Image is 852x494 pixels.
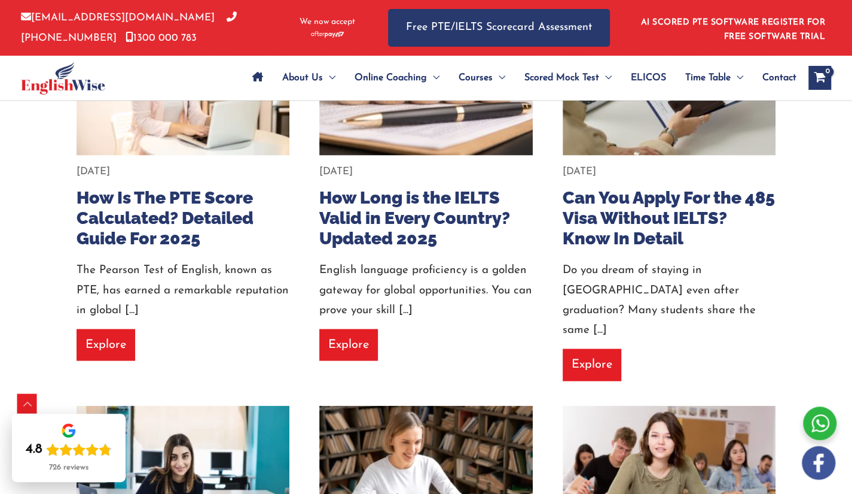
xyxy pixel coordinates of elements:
[300,16,355,28] span: We now accept
[319,260,533,320] div: English language proficiency is a golden gateway for global opportunities. You can prove your ski...
[753,57,796,99] a: Contact
[731,57,743,99] span: Menu Toggle
[126,33,197,43] a: 1300 000 783
[323,57,335,99] span: Menu Toggle
[563,187,775,248] a: Can You Apply For the 485 Visa Without IELTS? Know In Detail
[345,57,449,99] a: Online CoachingMenu Toggle
[621,57,676,99] a: ELICOS
[49,463,88,472] div: 726 reviews
[685,57,731,99] span: Time Table
[77,329,135,360] a: Explore
[319,329,378,360] a: Explore
[21,13,237,43] a: [PHONE_NUMBER]
[282,57,323,99] span: About Us
[808,66,831,90] a: View Shopping Cart, empty
[459,57,493,99] span: Courses
[77,260,290,320] div: The Pearson Test of English, known as PTE, has earned a remarkable reputation in global [...]
[634,8,831,47] aside: Header Widget 1
[515,57,621,99] a: Scored Mock TestMenu Toggle
[77,166,110,176] span: [DATE]
[26,441,42,458] div: 4.8
[319,166,353,176] span: [DATE]
[311,31,344,38] img: Afterpay-Logo
[631,57,666,99] span: ELICOS
[26,441,112,458] div: Rating: 4.8 out of 5
[273,57,345,99] a: About UsMenu Toggle
[563,166,596,176] span: [DATE]
[802,446,835,480] img: white-facebook.png
[762,57,796,99] span: Contact
[563,260,776,340] div: Do you dream of staying in [GEOGRAPHIC_DATA] even after graduation? Many students share the same ...
[524,57,599,99] span: Scored Mock Test
[243,57,796,99] nav: Site Navigation: Main Menu
[77,187,254,248] a: How Is The PTE Score Calculated? Detailed Guide For 2025
[319,187,510,248] a: How Long is the IELTS Valid in Every Country? Updated 2025
[21,62,105,95] img: cropped-ew-logo
[449,57,515,99] a: CoursesMenu Toggle
[676,57,753,99] a: Time TableMenu Toggle
[599,57,612,99] span: Menu Toggle
[493,57,505,99] span: Menu Toggle
[21,13,215,23] a: [EMAIL_ADDRESS][DOMAIN_NAME]
[355,57,427,99] span: Online Coaching
[427,57,439,99] span: Menu Toggle
[641,18,826,41] a: AI SCORED PTE SOFTWARE REGISTER FOR FREE SOFTWARE TRIAL
[563,348,621,380] a: Explore
[388,9,610,47] a: Free PTE/IELTS Scorecard Assessment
